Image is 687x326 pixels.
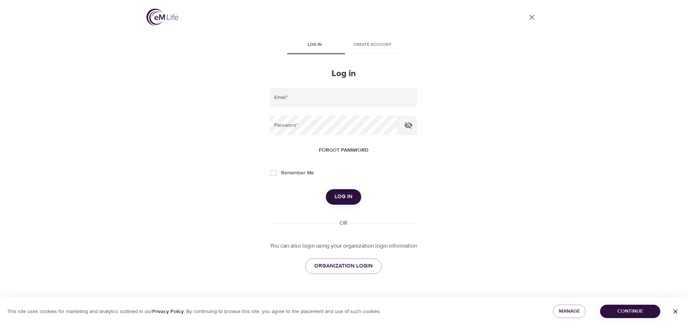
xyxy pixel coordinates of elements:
[348,41,397,49] span: Create account
[270,37,417,54] div: disabled tabs example
[523,9,541,26] a: close
[559,307,580,316] span: Manage
[316,144,371,157] button: Forgot password
[319,146,368,155] span: Forgot password
[146,9,178,26] img: logo
[152,308,184,315] a: Privacy Policy
[305,258,382,274] a: ORGANIZATION LOGIN
[270,242,417,250] p: You can also login using your organization login information
[326,189,361,204] button: Log in
[334,192,353,201] span: Log in
[270,69,417,79] h2: Log in
[337,219,350,227] div: OR
[553,305,586,318] button: Manage
[600,305,660,318] button: Continue
[314,261,373,271] span: ORGANIZATION LOGIN
[606,307,655,316] span: Continue
[281,169,314,177] span: Remember Me
[290,41,339,49] span: Log in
